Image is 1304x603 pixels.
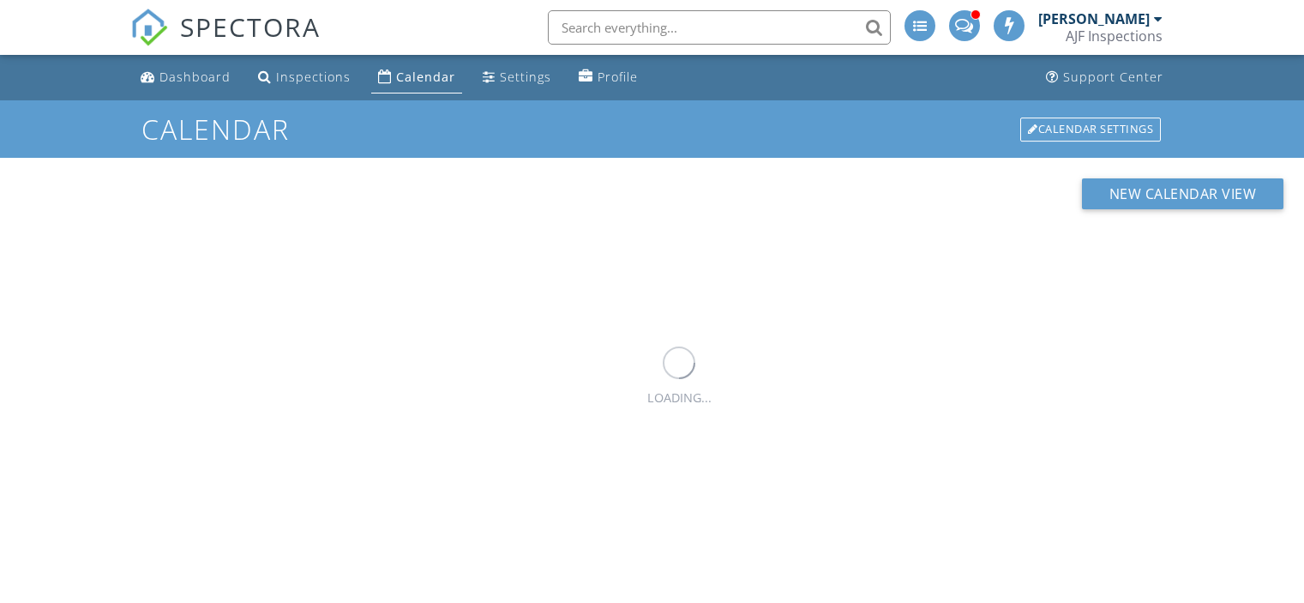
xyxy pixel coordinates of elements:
div: Profile [598,69,638,85]
button: New Calendar View [1082,178,1284,209]
div: AJF Inspections [1066,27,1163,45]
div: Dashboard [159,69,231,85]
div: Calendar Settings [1020,118,1161,142]
a: SPECTORA [130,23,321,59]
span: SPECTORA [180,9,321,45]
img: The Best Home Inspection Software - Spectora [130,9,168,46]
a: Inspections [251,62,358,93]
a: Dashboard [134,62,237,93]
a: Support Center [1039,62,1170,93]
a: Calendar [371,62,462,93]
div: Support Center [1063,69,1163,85]
a: Profile [572,62,645,93]
a: Settings [476,62,558,93]
h1: Calendar [141,114,1163,144]
div: [PERSON_NAME] [1038,10,1150,27]
div: LOADING... [647,389,712,407]
div: Inspections [276,69,351,85]
input: Search everything... [548,10,891,45]
div: Settings [500,69,551,85]
div: Calendar [396,69,455,85]
a: Calendar Settings [1019,116,1163,143]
